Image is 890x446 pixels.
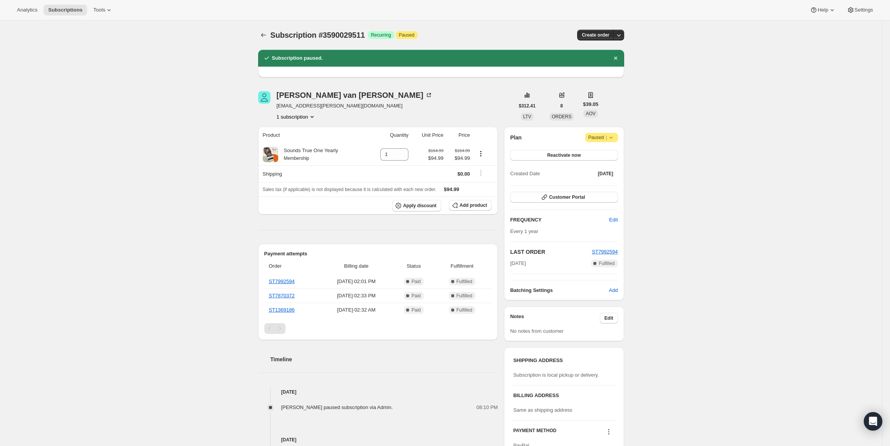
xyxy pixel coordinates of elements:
h4: [DATE] [258,436,498,444]
span: Help [818,7,828,13]
th: Order [264,258,320,275]
span: Fulfilled [599,260,615,267]
span: Billing date [322,262,391,270]
span: ORDERS [552,114,571,119]
button: Analytics [12,5,42,15]
button: Product actions [475,149,487,158]
nav: Pagination [264,323,492,334]
small: $164.99 [455,148,470,153]
button: Settings [842,5,878,15]
span: Add product [460,202,487,208]
button: Edit [605,214,622,226]
th: Unit Price [411,127,446,144]
h2: LAST ORDER [510,248,592,256]
th: Price [446,127,472,144]
span: Paused [588,134,615,141]
h6: Batching Settings [510,287,609,294]
a: ST7992594 [269,278,295,284]
span: Created Date [510,170,540,178]
h3: PAYMENT METHOD [513,428,556,438]
span: Analytics [17,7,37,13]
span: Fulfilled [457,278,472,285]
button: Help [805,5,840,15]
span: $312.41 [519,103,536,109]
h2: Payment attempts [264,250,492,258]
button: Create order [577,30,614,40]
span: Subscription #3590029511 [270,31,365,39]
span: Paid [411,293,421,299]
button: Shipping actions [475,169,487,177]
button: Tools [89,5,118,15]
span: [DATE] [510,260,526,267]
span: $94.99 [428,154,443,162]
span: Status [395,262,432,270]
th: Product [258,127,368,144]
span: Subscriptions [48,7,82,13]
span: [DATE] [598,171,613,177]
a: ST1369186 [269,307,295,313]
span: 8 [560,103,563,109]
button: Dismiss notification [610,53,621,64]
span: Fulfilled [457,307,472,313]
span: 08:10 PM [477,404,498,411]
span: Edit [605,315,613,321]
button: Reactivate now [510,150,618,161]
span: $94.99 [444,186,459,192]
h2: Timeline [270,355,498,363]
span: [PERSON_NAME] paused subscription via Admin. [281,404,393,410]
span: [DATE] · 02:33 PM [322,292,391,300]
h2: Subscription paused. [272,54,323,62]
span: [DATE] · 02:01 PM [322,278,391,285]
span: | [606,134,607,141]
span: Reactivate now [547,152,581,158]
h4: [DATE] [258,388,498,396]
small: $164.99 [428,148,443,153]
h3: BILLING ADDRESS [513,392,615,399]
button: 8 [556,101,568,111]
span: Paused [399,32,415,38]
h3: SHIPPING ADDRESS [513,357,615,364]
div: [PERSON_NAME] van [PERSON_NAME] [277,91,433,99]
button: ST7992594 [592,248,618,256]
button: [DATE] [593,168,618,179]
span: AOV [586,111,595,116]
button: Subscriptions [258,30,269,40]
span: Customer Portal [549,194,585,200]
span: Paid [411,307,421,313]
span: Sales tax (if applicable) is not displayed because it is calculated with each new order. [263,187,437,192]
span: Paid [411,278,421,285]
div: Open Intercom Messenger [864,412,882,431]
span: $94.99 [448,154,470,162]
button: Customer Portal [510,192,618,203]
button: Add product [449,200,492,211]
h3: Notes [510,313,600,324]
span: $39.05 [583,101,598,108]
small: Membership [284,156,309,161]
span: Tools [93,7,105,13]
h2: Plan [510,134,522,141]
span: [DATE] · 02:32 AM [322,306,391,314]
button: Edit [600,313,618,324]
span: Settings [855,7,873,13]
span: Add [609,287,618,294]
button: $312.41 [514,101,540,111]
a: ST7870372 [269,293,295,298]
a: ST7992594 [592,249,618,255]
span: Same as shipping address [513,407,572,413]
span: Recurring [371,32,391,38]
span: $0.00 [457,171,470,177]
span: Create order [582,32,609,38]
button: Add [604,284,622,297]
th: Quantity [367,127,411,144]
span: Fulfilled [457,293,472,299]
span: LTV [523,114,531,119]
img: product img [263,147,278,162]
button: Product actions [277,113,316,121]
button: Apply discount [392,200,441,211]
span: Maudie van Klaveren [258,91,270,104]
span: [EMAIL_ADDRESS][PERSON_NAME][DOMAIN_NAME] [277,102,433,110]
span: Every 1 year [510,228,538,234]
span: Subscription is local pickup or delivery. [513,372,599,378]
span: No notes from customer [510,328,564,334]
